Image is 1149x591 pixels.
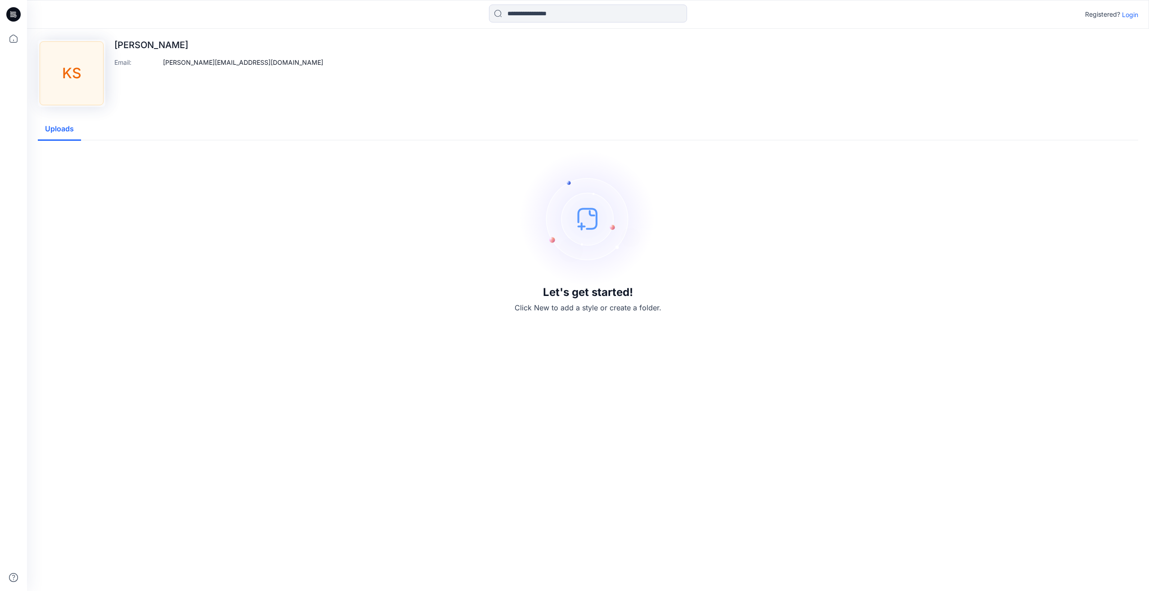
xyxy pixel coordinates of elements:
p: Email : [114,58,159,67]
p: [PERSON_NAME] [114,40,323,50]
p: Registered? [1085,9,1120,20]
div: KS [40,41,104,105]
p: Click New to add a style or create a folder. [515,302,661,313]
button: Uploads [38,118,81,141]
h3: Let's get started! [543,286,633,299]
p: [PERSON_NAME][EMAIL_ADDRESS][DOMAIN_NAME] [163,58,323,67]
img: empty-state-image.svg [520,151,656,286]
p: Login [1122,10,1138,19]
